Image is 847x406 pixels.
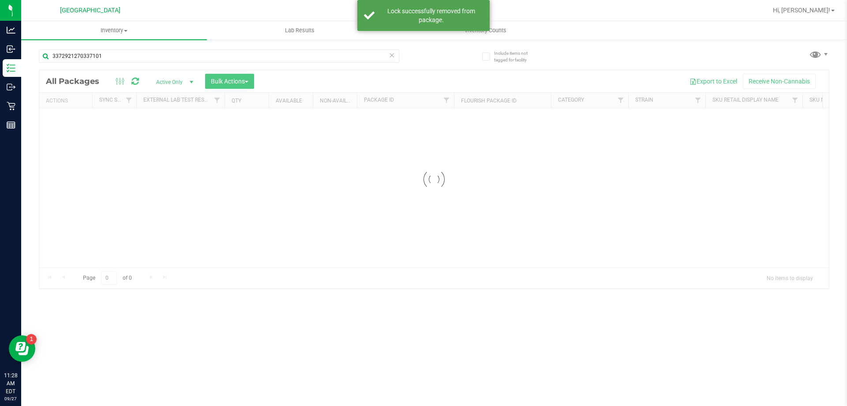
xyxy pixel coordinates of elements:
[21,27,207,34] span: Inventory
[4,372,17,395] p: 11:28 AM EDT
[7,102,15,110] inline-svg: Retail
[39,49,399,63] input: Search Package ID, Item Name, SKU, Lot or Part Number...
[7,121,15,129] inline-svg: Reports
[207,21,393,40] a: Lab Results
[7,64,15,72] inline-svg: Inventory
[273,27,326,34] span: Lab Results
[7,26,15,34] inline-svg: Analytics
[9,335,35,362] iframe: Resource center
[7,45,15,53] inline-svg: Inbound
[773,7,830,14] span: Hi, [PERSON_NAME]!
[60,7,120,14] span: [GEOGRAPHIC_DATA]
[7,83,15,91] inline-svg: Outbound
[379,7,483,24] div: Lock successfully removed from package.
[389,49,395,61] span: Clear
[4,395,17,402] p: 09/27
[494,50,538,63] span: Include items not tagged for facility
[21,21,207,40] a: Inventory
[26,334,37,345] iframe: Resource center unread badge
